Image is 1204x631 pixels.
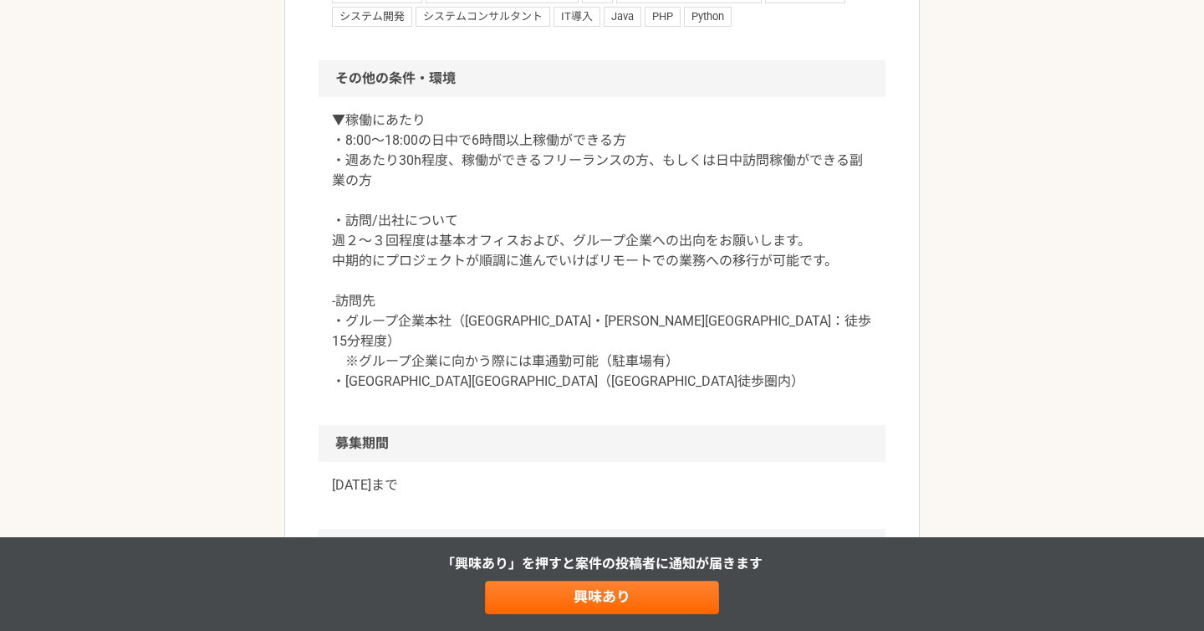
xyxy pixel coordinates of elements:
h2: その他の条件・環境 [319,60,885,97]
p: 「興味あり」を押すと 案件の投稿者に通知が届きます [441,554,763,574]
h2: 募集企業 [319,529,885,566]
span: システムコンサルタント [416,7,550,27]
a: 興味あり [485,581,719,614]
h2: 募集期間 [319,425,885,462]
span: Python [684,7,732,27]
span: IT導入 [554,7,600,27]
p: [DATE]まで [332,475,872,495]
p: ▼稼働にあたり ・8:00〜18:00の日中で6時間以上稼働ができる方 ・週あたり30h程度、稼働ができるフリーランスの方、もしくは日中訪問稼働ができる副業の方 ・訪問/出社について 週２〜３回... [332,110,872,392]
span: システム開発 [332,7,412,27]
span: PHP [645,7,681,27]
span: Java [604,7,641,27]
